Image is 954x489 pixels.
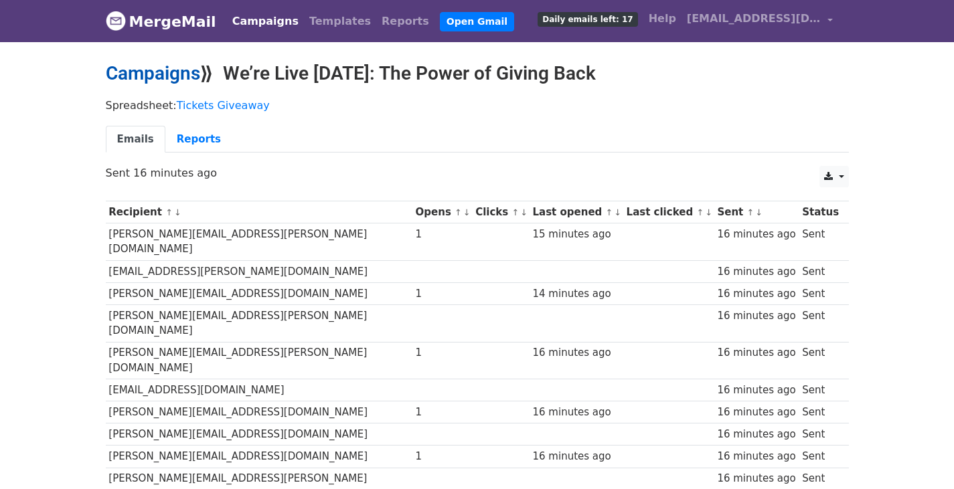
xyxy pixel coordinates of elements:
[687,11,821,27] span: [EMAIL_ADDRESS][DOMAIN_NAME]
[106,166,849,180] p: Sent 16 minutes ago
[174,207,181,217] a: ↓
[717,286,795,302] div: 16 minutes ago
[532,5,643,32] a: Daily emails left: 17
[746,207,754,217] a: ↑
[717,227,795,242] div: 16 minutes ago
[533,345,620,361] div: 16 minutes ago
[106,62,200,84] a: Campaigns
[106,11,126,31] img: MergeMail logo
[472,201,529,223] th: Clicks
[887,425,954,489] iframe: Chat Widget
[165,126,232,153] a: Reports
[799,282,842,304] td: Sent
[416,345,469,361] div: 1
[533,449,620,464] div: 16 minutes ago
[533,227,620,242] div: 15 minutes ago
[799,423,842,446] td: Sent
[106,260,412,282] td: [EMAIL_ADDRESS][PERSON_NAME][DOMAIN_NAME]
[455,207,462,217] a: ↑
[623,201,714,223] th: Last clicked
[533,286,620,302] div: 14 minutes ago
[520,207,528,217] a: ↓
[717,449,795,464] div: 16 minutes ago
[376,8,434,35] a: Reports
[106,62,849,85] h2: ⟫ We’re Live [DATE]: The Power of Giving Back
[177,99,270,112] a: Tickets Giveaway
[755,207,763,217] a: ↓
[717,308,795,324] div: 16 minutes ago
[106,98,849,112] p: Spreadsheet:
[717,383,795,398] div: 16 minutes ago
[682,5,838,37] a: [EMAIL_ADDRESS][DOMAIN_NAME]
[106,379,412,401] td: [EMAIL_ADDRESS][DOMAIN_NAME]
[165,207,173,217] a: ↑
[799,304,842,342] td: Sent
[416,286,469,302] div: 1
[304,8,376,35] a: Templates
[533,405,620,420] div: 16 minutes ago
[717,405,795,420] div: 16 minutes ago
[106,201,412,223] th: Recipient
[416,449,469,464] div: 1
[530,201,623,223] th: Last opened
[799,401,842,423] td: Sent
[696,207,704,217] a: ↑
[705,207,712,217] a: ↓
[106,446,412,468] td: [PERSON_NAME][EMAIL_ADDRESS][DOMAIN_NAME]
[614,207,621,217] a: ↓
[106,401,412,423] td: [PERSON_NAME][EMAIL_ADDRESS][DOMAIN_NAME]
[717,345,795,361] div: 16 minutes ago
[799,223,842,261] td: Sent
[106,7,216,35] a: MergeMail
[717,427,795,442] div: 16 minutes ago
[799,446,842,468] td: Sent
[463,207,471,217] a: ↓
[717,471,795,486] div: 16 minutes ago
[714,201,799,223] th: Sent
[538,12,637,27] span: Daily emails left: 17
[106,342,412,379] td: [PERSON_NAME][EMAIL_ADDRESS][PERSON_NAME][DOMAIN_NAME]
[106,223,412,261] td: [PERSON_NAME][EMAIL_ADDRESS][PERSON_NAME][DOMAIN_NAME]
[106,126,165,153] a: Emails
[416,405,469,420] div: 1
[416,227,469,242] div: 1
[799,379,842,401] td: Sent
[799,201,842,223] th: Status
[643,5,682,32] a: Help
[799,342,842,379] td: Sent
[106,304,412,342] td: [PERSON_NAME][EMAIL_ADDRESS][PERSON_NAME][DOMAIN_NAME]
[511,207,519,217] a: ↑
[412,201,473,223] th: Opens
[717,264,795,280] div: 16 minutes ago
[106,423,412,446] td: [PERSON_NAME][EMAIL_ADDRESS][DOMAIN_NAME]
[606,207,613,217] a: ↑
[799,260,842,282] td: Sent
[227,8,304,35] a: Campaigns
[440,12,514,31] a: Open Gmail
[106,282,412,304] td: [PERSON_NAME][EMAIL_ADDRESS][DOMAIN_NAME]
